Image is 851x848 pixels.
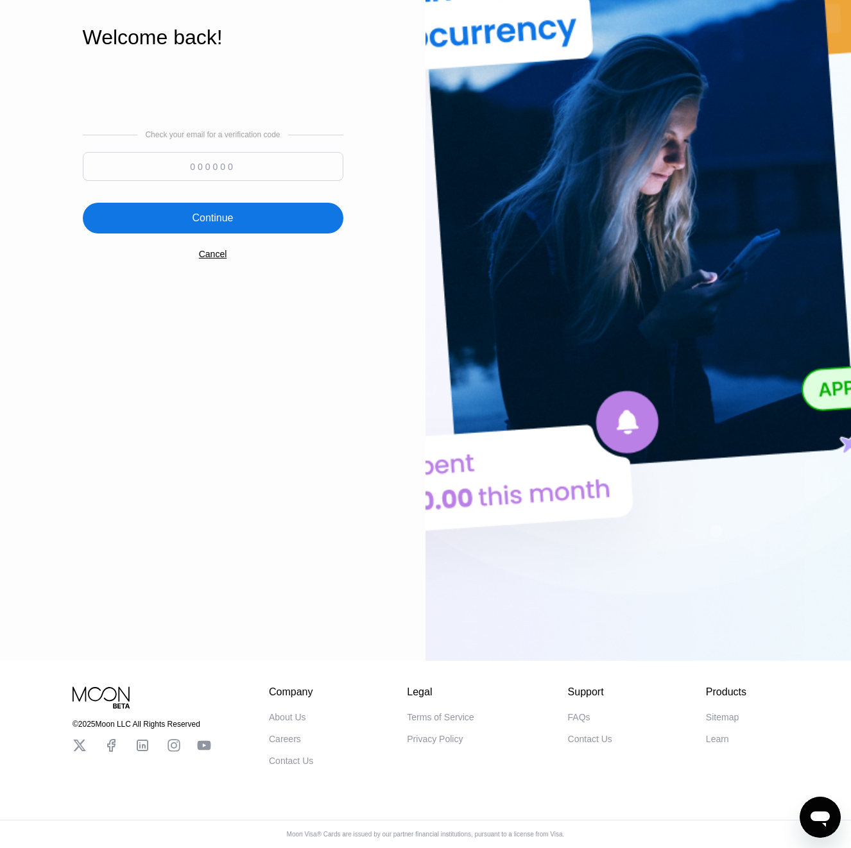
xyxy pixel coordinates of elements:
div: Privacy Policy [407,734,463,744]
div: FAQs [568,712,590,722]
div: Careers [269,734,301,744]
div: Sitemap [706,712,739,722]
div: About Us [269,712,306,722]
div: Moon Visa® Cards are issued by our partner financial institutions, pursuant to a license from Visa. [277,831,575,838]
div: Company [269,686,313,698]
div: Continue [83,203,343,233]
div: Contact Us [269,756,313,766]
div: Cancel [199,249,227,259]
div: Check your email for a verification code [145,130,280,139]
iframe: Кнопка запуска окна обмена сообщениями [800,797,841,838]
div: Products [706,686,746,698]
div: Learn [706,734,729,744]
div: Support [568,686,612,698]
div: Terms of Service [407,712,474,722]
input: 000000 [83,152,343,181]
div: Legal [407,686,474,698]
div: © 2025 Moon LLC All Rights Reserved [73,720,211,729]
div: Continue [192,212,233,225]
div: Welcome back! [83,26,343,49]
div: Contact Us [568,734,612,744]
